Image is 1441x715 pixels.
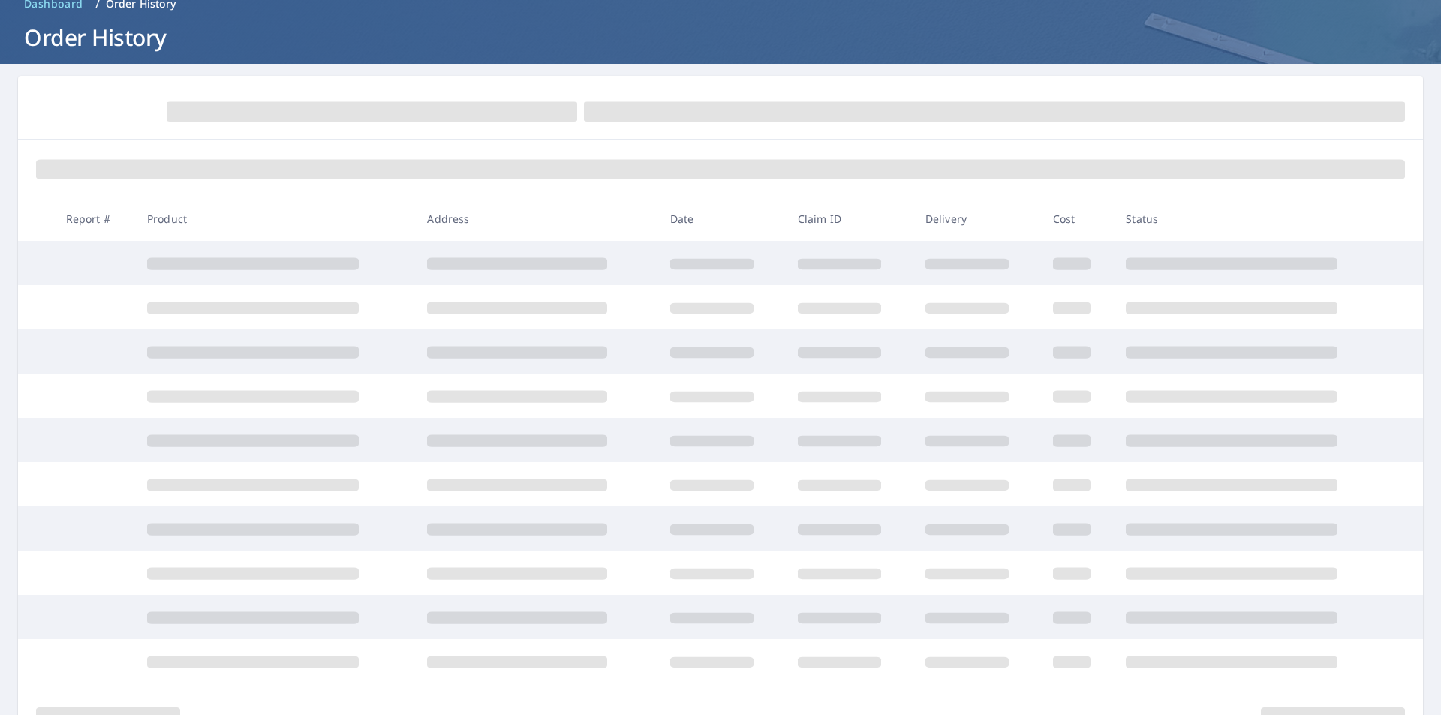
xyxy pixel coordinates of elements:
[415,197,657,241] th: Address
[658,197,786,241] th: Date
[18,22,1423,53] h1: Order History
[1041,197,1115,241] th: Cost
[913,197,1041,241] th: Delivery
[54,197,135,241] th: Report #
[786,197,913,241] th: Claim ID
[135,197,415,241] th: Product
[1114,197,1394,241] th: Status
